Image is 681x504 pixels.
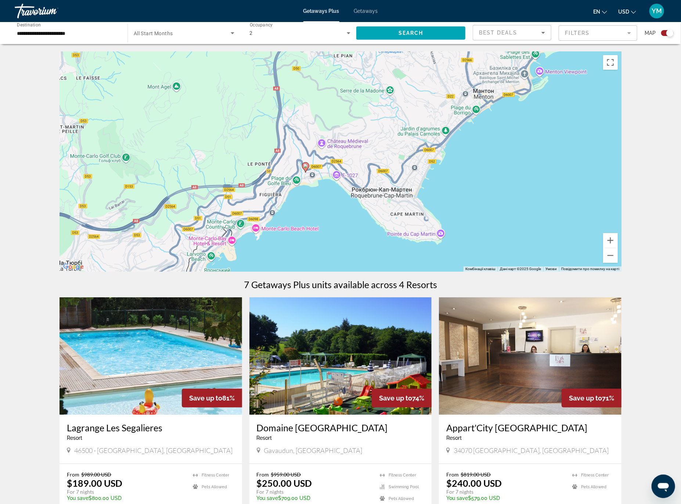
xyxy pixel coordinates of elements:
[446,489,565,495] p: For 7 nights
[250,30,253,36] span: 2
[479,28,545,37] mat-select: Sort by
[67,422,235,433] a: Lagrange Les Segalieres
[15,1,88,21] a: Travorium
[303,8,339,14] a: Getaways Plus
[559,25,637,41] button: Filter
[652,7,662,15] span: YM
[257,435,272,441] span: Resort
[244,279,437,290] h1: 7 Getaways Plus units available across 4 Resorts
[379,394,412,402] span: Save up to
[74,446,233,454] span: 46500 - [GEOGRAPHIC_DATA], [GEOGRAPHIC_DATA]
[67,471,79,478] span: From
[389,473,416,478] span: Fitness Center
[67,489,185,495] p: For 7 nights
[271,471,301,478] span: $959.00 USD
[446,495,468,501] span: You save
[593,6,607,17] button: Change language
[446,495,565,501] p: $579.00 USD
[618,9,629,15] span: USD
[461,471,491,478] span: $819.00 USD
[652,475,675,498] iframe: Кнопка для запуску вікна повідомлень
[618,6,636,17] button: Change currency
[593,9,600,15] span: en
[446,435,462,441] span: Resort
[264,446,363,454] span: Gavaudun, [GEOGRAPHIC_DATA]
[257,478,312,489] p: $250.00 USD
[454,446,609,454] span: 34070 [GEOGRAPHIC_DATA], [GEOGRAPHIC_DATA]
[562,389,621,407] div: 71%
[389,496,414,501] span: Pets Allowed
[439,297,621,415] img: RH23O01X.jpg
[257,471,269,478] span: From
[67,495,89,501] span: You save
[603,233,618,248] button: Збільшити
[202,485,227,489] span: Pets Allowed
[67,435,82,441] span: Resort
[446,471,459,478] span: From
[399,30,424,36] span: Search
[372,389,432,407] div: 74%
[67,478,122,489] p: $189.00 USD
[257,489,373,495] p: For 7 nights
[389,485,419,489] span: Swimming Pool
[479,30,517,36] span: Best Deals
[189,394,222,402] span: Save up to
[257,495,373,501] p: $709.00 USD
[17,22,41,28] span: Destination
[67,495,185,501] p: $800.00 USD
[354,8,378,14] a: Getaways
[356,26,465,40] button: Search
[249,297,432,415] img: 4195O04X.jpg
[603,248,618,263] button: Зменшити
[581,473,609,478] span: Fitness Center
[182,389,242,407] div: 81%
[250,23,273,28] span: Occupancy
[202,473,229,478] span: Fitness Center
[545,267,557,271] a: Умови (відкривається в новій вкладці)
[446,422,614,433] a: Appart'City [GEOGRAPHIC_DATA]
[61,262,86,272] img: Google
[561,267,619,271] a: Повідомити про помилку на карті
[257,495,278,501] span: You save
[465,266,496,272] button: Комбінації клавіш
[60,297,242,415] img: RT93O01X.jpg
[581,485,606,489] span: Pets Allowed
[134,30,173,36] span: All Start Months
[446,478,502,489] p: $240.00 USD
[81,471,111,478] span: $989.00 USD
[603,55,618,70] button: Перемкнути повноекранний режим
[647,3,666,19] button: User Menu
[500,267,541,271] span: Дані карт ©2025 Google
[645,28,656,38] span: Map
[569,394,602,402] span: Save up to
[257,422,425,433] a: Domaine [GEOGRAPHIC_DATA]
[61,262,86,272] a: Відкрити цю область на Картах Google (відкриється нове вікно)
